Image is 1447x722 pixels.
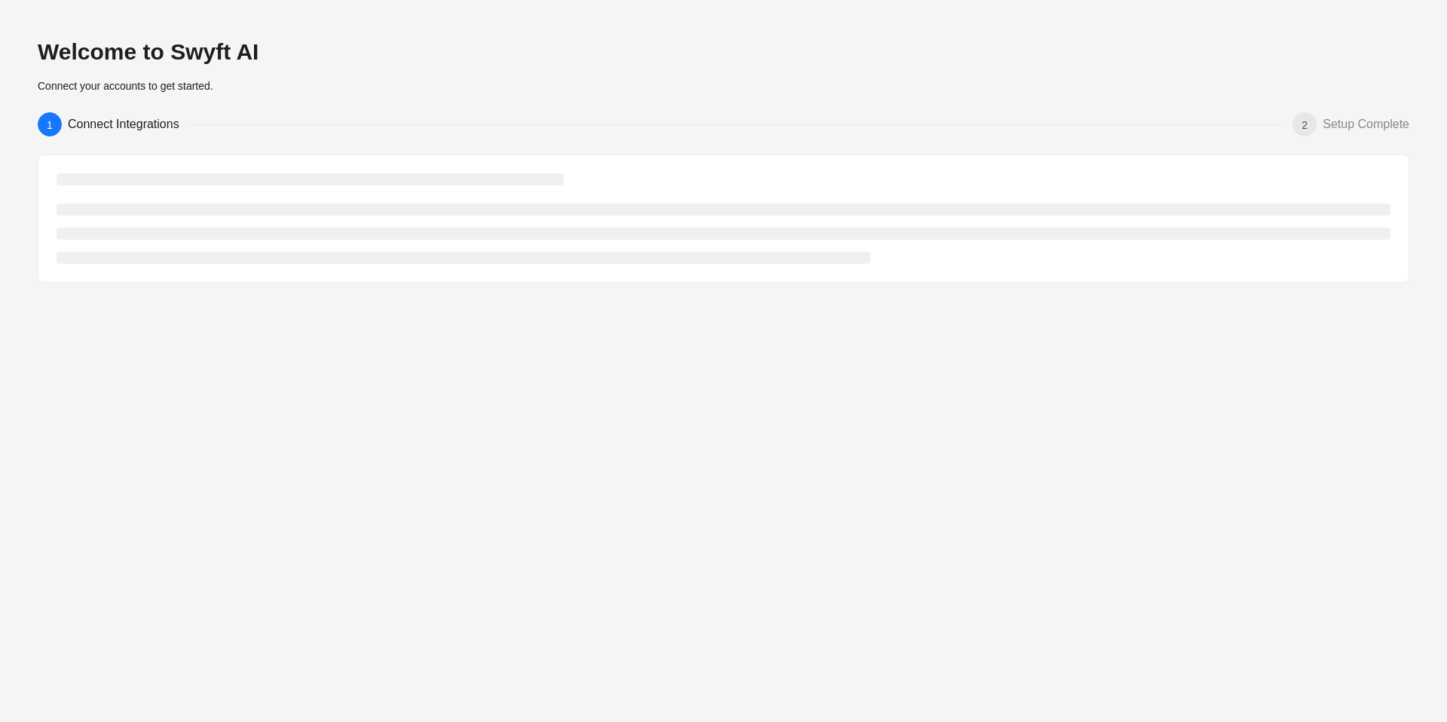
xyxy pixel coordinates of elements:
[1302,119,1308,131] span: 2
[1323,112,1409,136] div: Setup Complete
[38,38,1409,66] h2: Welcome to Swyft AI
[47,119,53,131] span: 1
[38,80,213,92] span: Connect your accounts to get started.
[68,112,191,136] div: Connect Integrations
